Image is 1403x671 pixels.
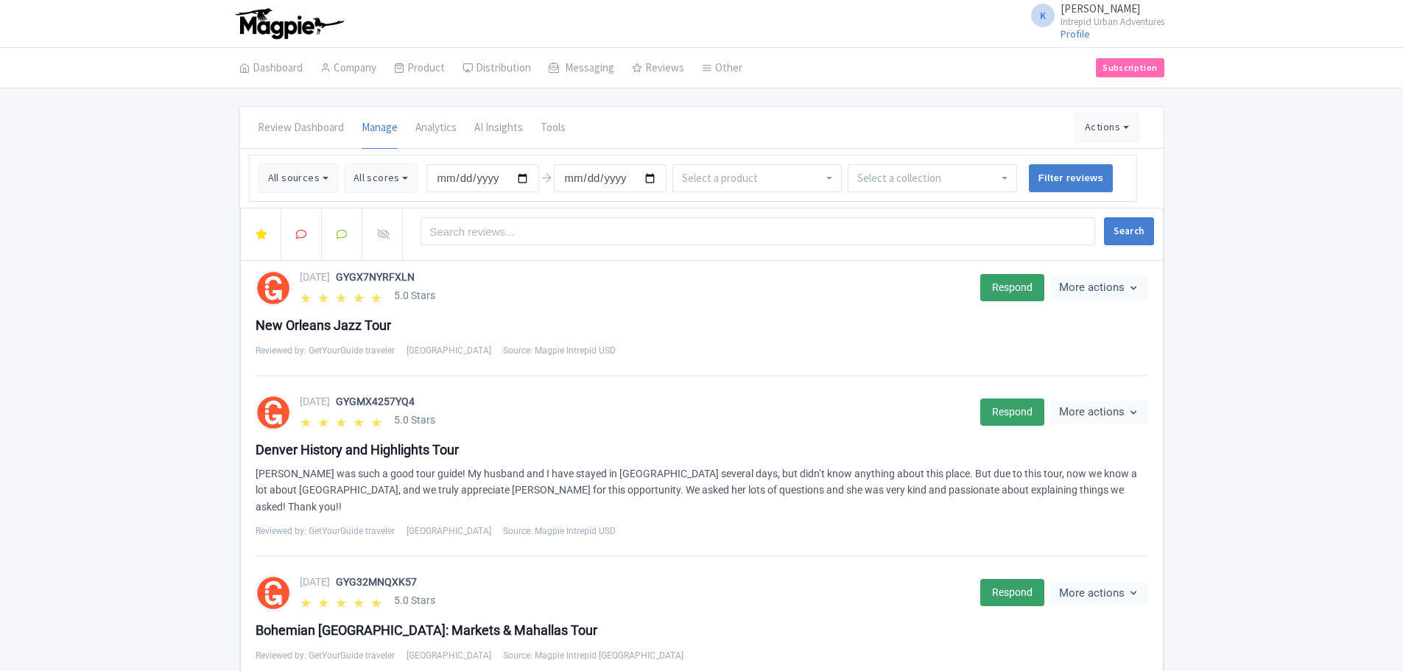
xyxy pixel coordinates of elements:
[1104,217,1153,245] button: Search
[394,48,445,89] a: Product
[1096,58,1164,77] a: Subscription
[336,396,415,407] span: GYGMX4257YQ4
[503,344,616,357] span: Source: Magpie Intrepid USD
[1061,17,1164,27] small: Intrepid Urban Adventures
[980,579,1044,606] a: Respond
[407,524,491,538] span: [GEOGRAPHIC_DATA]
[474,108,523,149] a: AI Insights
[335,288,350,303] span: ★
[256,620,1148,640] div: Bohemian [GEOGRAPHIC_DATA]: Markets & Mahallas Tour
[335,593,350,608] span: ★
[980,398,1044,426] a: Respond
[300,270,971,285] div: [DATE]
[344,164,418,193] button: All scores
[300,394,971,410] div: [DATE]
[353,288,368,303] span: ★
[503,649,683,662] span: Source: Magpie Intrepid [GEOGRAPHIC_DATA]
[1075,113,1139,142] button: Actions
[239,48,303,89] a: Dashboard
[336,576,417,588] span: GYG32MNQXK57
[394,288,435,303] span: 5.0 Stars
[256,524,395,538] span: Reviewed by: GetYourGuide traveler
[257,270,289,306] img: getyourguide-round-color-01-387e9c9c55baeb03044eb106b914ed38.svg
[1050,276,1148,299] button: More actions
[370,412,385,427] span: ★
[1050,401,1148,424] button: More actions
[320,48,376,89] a: Company
[300,593,314,608] span: ★
[353,412,368,427] span: ★
[407,344,491,357] span: [GEOGRAPHIC_DATA]
[632,48,684,89] a: Reviews
[259,164,338,193] button: All sources
[257,575,289,611] img: getyourguide-round-color-01-387e9c9c55baeb03044eb106b914ed38.svg
[256,344,395,357] span: Reviewed by: GetYourGuide traveler
[370,593,385,608] span: ★
[549,48,614,89] a: Messaging
[256,649,395,662] span: Reviewed by: GetYourGuide traveler
[258,108,344,149] a: Review Dashboard
[1029,164,1114,192] input: Filter reviews
[407,649,491,662] span: [GEOGRAPHIC_DATA]
[541,108,566,149] a: Tools
[335,412,350,427] span: ★
[394,593,435,608] span: 5.0 Stars
[857,172,944,185] input: Select a collection
[353,593,368,608] span: ★
[317,288,332,303] span: ★
[1061,1,1140,15] span: [PERSON_NAME]
[256,466,1148,516] div: [PERSON_NAME] was such a good tour guide! My husband and I have stayed in [GEOGRAPHIC_DATA] sever...
[1031,4,1055,27] span: K
[503,524,616,538] span: Source: Magpie Intrepid USD
[257,395,289,430] img: getyourguide-round-color-01-387e9c9c55baeb03044eb106b914ed38.svg
[463,48,531,89] a: Distribution
[300,575,971,590] div: [DATE]
[1050,582,1148,605] button: More actions
[980,274,1044,301] a: Respond
[415,108,457,149] a: Analytics
[256,440,1148,460] div: Denver History and Highlights Tour
[256,315,1148,335] div: New Orleans Jazz Tour
[317,593,332,608] span: ★
[232,7,346,40] img: logo-ab69f6fb50320c5b225c76a69d11143b.png
[421,217,1096,245] input: Search reviews...
[317,412,332,427] span: ★
[1061,27,1090,41] a: Profile
[394,412,435,428] span: 5.0 Stars
[370,288,385,303] span: ★
[300,412,314,427] span: ★
[362,108,398,149] a: Manage
[1022,3,1164,27] a: K [PERSON_NAME] Intrepid Urban Adventures
[702,48,742,89] a: Other
[336,271,415,283] span: GYGX7NYRFXLN
[300,288,314,303] span: ★
[682,172,760,185] input: Select a product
